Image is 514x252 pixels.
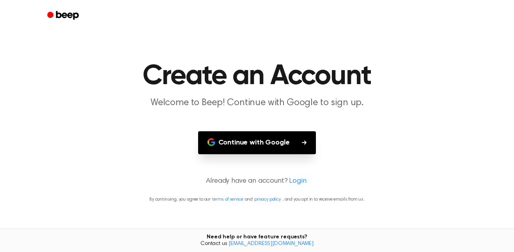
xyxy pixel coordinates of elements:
button: Continue with Google [198,131,316,154]
a: Beep [42,8,86,23]
span: Contact us [5,241,509,248]
a: [EMAIL_ADDRESS][DOMAIN_NAME] [229,241,314,247]
a: privacy policy [254,197,281,202]
p: By continuing, you agree to our and , and you opt in to receive emails from us. [9,196,505,203]
a: terms of service [212,197,243,202]
h1: Create an Account [57,62,457,90]
p: Already have an account? [9,176,505,187]
p: Welcome to Beep! Continue with Google to sign up. [107,97,407,109]
a: Login [289,176,306,187]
